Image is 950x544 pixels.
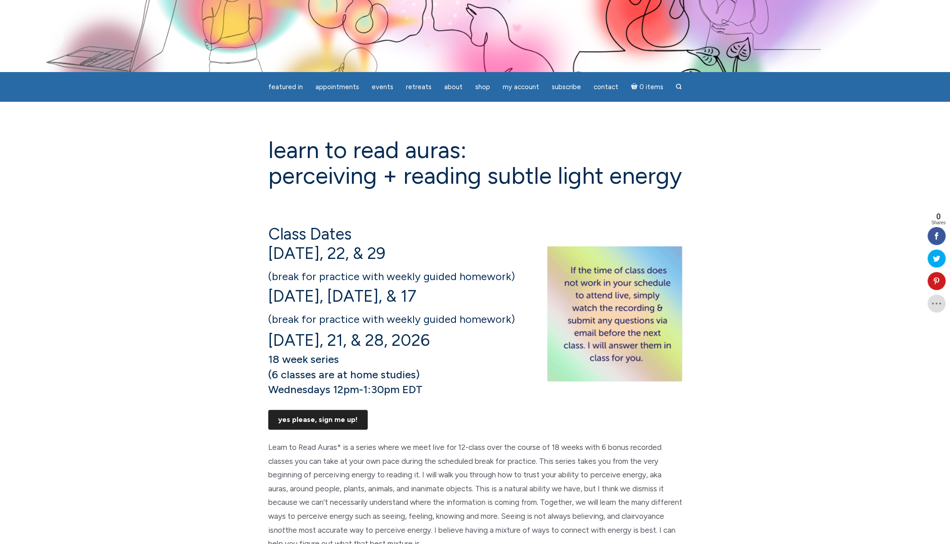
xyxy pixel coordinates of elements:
[626,77,669,96] a: Cart0 items
[366,78,399,96] a: Events
[268,224,682,263] h4: Class Dates [DATE], 22, & 29
[931,221,945,225] span: Shares
[268,410,368,430] a: Yes Please, Sign Me UP!
[315,83,359,91] span: Appointments
[268,137,682,189] h1: Learn to Read Auras: perceiving + reading subtle light energy
[268,313,515,326] span: (break for practice with weekly guided homework)
[444,83,463,91] span: About
[439,78,468,96] a: About
[631,83,639,91] i: Cart
[268,352,682,430] h5: 18 week series (6 classes are at home studies) Wednesdays 12pm-1:30pm EDT
[310,78,365,96] a: Appointments
[588,78,624,96] a: Contact
[263,78,308,96] a: featured in
[372,83,393,91] span: Events
[406,83,432,91] span: Retreats
[268,83,303,91] span: featured in
[552,83,581,91] span: Subscribe
[931,213,945,221] span: 0
[274,526,285,535] em: not
[401,78,437,96] a: Retreats
[268,265,682,305] h4: [DATE], [DATE], & 17
[268,331,682,350] h4: [DATE], 21, & 28, 2026
[14,14,64,50] img: Jamie Butler. The Everyday Medium
[546,78,586,96] a: Subscribe
[268,270,515,283] span: (break for practice with weekly guided homework)
[497,78,545,96] a: My Account
[475,83,490,91] span: Shop
[639,84,663,91] span: 0 items
[470,78,495,96] a: Shop
[503,83,539,91] span: My Account
[594,83,618,91] span: Contact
